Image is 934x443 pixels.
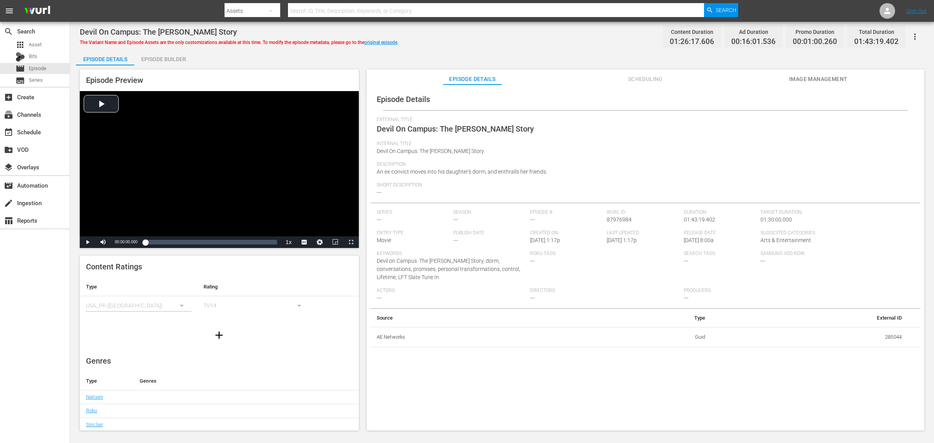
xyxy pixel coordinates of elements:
[377,182,910,188] span: Short Description
[684,230,757,236] span: Release Date:
[29,53,37,60] span: Bits
[906,8,927,14] a: Sign Out
[134,50,193,69] div: Episode Builder
[712,327,908,347] td: 285044
[29,65,46,72] span: Episode
[16,40,25,49] span: Asset
[377,251,527,257] span: Keywords:
[4,27,13,36] span: Search
[80,372,133,390] th: Type
[343,236,359,248] button: Fullscreen
[312,236,328,248] button: Jump To Time
[793,37,837,46] span: 00:01:00.260
[86,295,191,316] div: USA_PR ([GEOGRAPHIC_DATA])
[29,76,43,84] span: Series
[4,110,13,120] span: Channels
[684,209,757,216] span: Duration:
[607,230,679,236] span: Last Updated:
[530,251,680,257] span: Roku Tags:
[793,26,837,37] div: Promo Duration
[760,209,910,216] span: Target Duration:
[80,278,359,320] table: simple table
[86,422,103,427] a: Sinclair
[4,145,13,155] span: VOD
[530,216,535,223] span: ---
[4,128,13,137] span: Schedule
[377,141,910,147] span: Internal Title
[731,26,776,37] div: Ad Duration
[86,262,142,271] span: Content Ratings
[607,237,637,243] span: [DATE] 1:17p
[16,64,25,73] span: Episode
[377,237,391,243] span: Movie
[377,209,449,216] span: Series:
[16,76,25,85] span: Series
[370,309,587,327] th: Source
[760,251,833,257] span: Samsung VOD Row:
[134,50,193,65] button: Episode Builder
[530,209,603,216] span: Episode #:
[297,236,312,248] button: Captions
[80,40,399,45] span: The Variant Name and Episode Assets are the only customizations available at this time. To modify...
[530,258,535,264] span: ---
[377,117,910,123] span: External Title
[281,236,297,248] button: Playback Rate
[115,240,137,244] span: 00:00:00.000
[80,91,359,248] div: Video Player
[370,309,920,348] table: simple table
[377,148,484,154] span: Devil On Campus: The [PERSON_NAME] Story
[328,236,343,248] button: Picture-in-Picture
[684,258,688,264] span: ---
[670,37,714,46] span: 01:26:17.606
[684,288,834,294] span: Producers
[80,236,95,248] button: Play
[5,6,14,16] span: menu
[587,327,712,347] td: Guid
[204,295,309,316] div: TV14
[670,26,714,37] div: Content Duration
[133,372,328,390] th: Genres
[76,50,134,65] button: Episode Details
[760,216,792,223] span: 01:30:00.000
[443,74,502,84] span: Episode Details
[712,309,908,327] th: External ID
[377,230,449,236] span: Entry Type:
[453,216,458,223] span: ---
[854,26,899,37] div: Total Duration
[530,295,535,301] span: ---
[80,27,237,37] span: Devil On Campus: The [PERSON_NAME] Story
[377,288,527,294] span: Actors
[854,37,899,46] span: 01:43:19.402
[684,216,715,223] span: 01:43:19.402
[453,230,526,236] span: Publish Date:
[607,216,632,223] span: 87976984
[377,216,381,223] span: ---
[607,209,679,216] span: Wurl ID:
[197,278,315,296] th: Rating
[4,163,13,172] span: Overlays
[587,309,712,327] th: Type
[731,37,776,46] span: 00:16:01.536
[453,209,526,216] span: Season:
[716,3,736,17] span: Search
[377,295,381,301] span: ---
[19,2,56,20] img: ans4CAIJ8jUAAAAAAAAAAAAAAAAAAAAAAAAgQb4GAAAAAAAAAAAAAAAAAAAAAAAAJMjXAAAAAAAAAAAAAAAAAAAAAAAAgAT5G...
[370,327,587,347] th: AE Networks
[377,169,547,175] span: An ex-convict moves into his daughter's dorm, and enthralls her friends.
[530,237,560,243] span: [DATE] 1:17p
[377,124,534,134] span: Devil On Campus: The [PERSON_NAME] Story
[145,240,277,244] div: Progress Bar
[760,230,910,236] span: Suggested Categories:
[684,251,757,257] span: Search Tags:
[760,258,765,264] span: ---
[530,230,603,236] span: Created On:
[760,237,811,243] span: Arts & Entertainment
[684,237,714,243] span: [DATE] 8:00a
[95,236,111,248] button: Mute
[76,50,134,69] div: Episode Details
[364,40,397,45] a: original episode
[4,93,13,102] span: Create
[16,52,25,62] div: Bits
[377,162,910,168] span: Description
[80,278,197,296] th: Type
